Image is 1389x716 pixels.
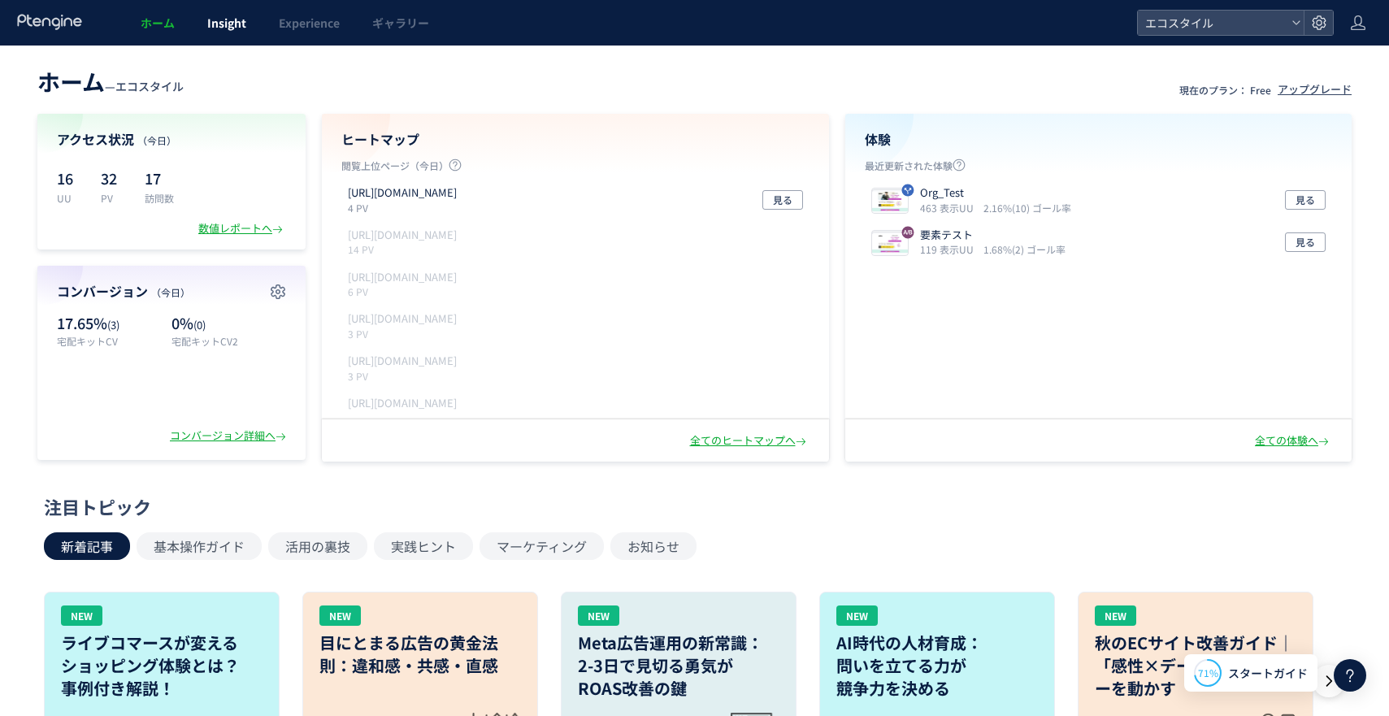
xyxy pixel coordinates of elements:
button: 見る [1285,232,1326,252]
button: マーケティング [480,532,604,560]
p: 4 PV [348,201,463,215]
span: 見る [773,190,792,210]
h4: 体験 [865,130,1333,149]
p: https://style-eco.com/takuhai-kaitori/moushikomi/narrow_step1.php [348,270,457,285]
p: 2 PV [348,410,463,424]
div: NEW [61,605,102,626]
h3: ライブコマースが変える ショッピング体験とは？ 事例付き解説！ [61,631,263,700]
p: 訪問数 [145,191,174,205]
h4: コンバージョン [57,282,286,301]
span: ギャラリー [372,15,429,31]
p: 17 [145,165,174,191]
div: NEW [1095,605,1136,626]
i: 1.68%(2) ゴール率 [983,242,1066,256]
div: 注目トピック [44,494,1337,519]
span: 71% [1198,666,1218,679]
div: NEW [836,605,878,626]
p: https://style-eco.com/takuhai-kaitori/lp01 [348,185,457,201]
p: 宅配キットCV2 [171,334,286,348]
span: エコスタイル [115,78,184,94]
p: 最近更新された体験 [865,158,1333,179]
h3: AI時代の人材育成： 問いを立てる力が 競争力を決める [836,631,1038,700]
p: 0% [171,313,286,334]
i: 2.16%(10) ゴール率 [983,201,1071,215]
button: 見る [1285,190,1326,210]
span: スタートガイド [1228,665,1308,682]
p: https://style-eco.com/takuhai-kaitori/moushikomi/wide_step2.php [348,396,457,411]
span: (3) [107,317,119,332]
p: 3 PV [348,369,463,383]
p: https://style-eco.com/takuhai-kaitori/moushikomi/wide_step3.php [348,354,457,369]
h3: 秋のECサイト改善ガイド｜「感性×データ」でユーザーを動かす [1095,631,1296,700]
span: 見る [1296,232,1315,252]
h3: Meta広告運用の新常識： 2-3日で見切る勇気が ROAS改善の鍵 [578,631,779,700]
p: 17.65% [57,313,163,334]
h4: アクセス状況 [57,130,286,149]
p: UU [57,191,81,205]
p: 3 PV [348,327,463,341]
span: （今日） [137,133,176,147]
p: 現在のプラン： Free [1179,83,1271,97]
p: 6 PV [348,284,463,298]
button: 基本操作ガイド [137,532,262,560]
span: Experience [279,15,340,31]
span: （今日） [151,285,190,299]
p: https://style-eco.com/takuhai-kaitori/moushikomi/narrow_step2.php [348,311,457,327]
p: 閲覧上位ページ（今日） [341,158,810,179]
div: アップグレード [1278,82,1352,98]
p: PV [101,191,125,205]
p: 宅配キットCV [57,334,163,348]
p: https://style-eco.com/takuhai-kaitori/moushikomi/wide_step1.php [348,228,457,243]
div: 全てのヒートマップへ [690,433,810,449]
img: 5986e28366fe619623ba13da9d8a9ca91752888562465.jpeg [872,232,908,255]
i: 119 表示UU [920,242,980,256]
div: — [37,65,184,98]
button: お知らせ [610,532,697,560]
img: 09124264754c9580cbc6f7e4e81e712a1751423959640.jpeg [872,190,908,213]
span: ホーム [37,65,105,98]
span: 見る [1296,190,1315,210]
p: 14 PV [348,242,463,256]
div: コンバージョン詳細へ [170,428,289,444]
h4: ヒートマップ [341,130,810,149]
i: 463 表示UU [920,201,980,215]
p: 16 [57,165,81,191]
span: エコスタイル [1140,11,1285,35]
div: NEW [578,605,619,626]
p: Org_Test [920,185,1065,201]
div: 数値レポートへ [198,221,286,236]
span: ホーム [141,15,175,31]
span: (0) [193,317,206,332]
div: 全ての体験へ [1255,433,1332,449]
button: 見る [762,190,803,210]
button: 新着記事 [44,532,130,560]
h3: 目にとまる広告の黄金法則：違和感・共感・直感 [319,631,521,677]
div: NEW [319,605,361,626]
button: 活用の裏技 [268,532,367,560]
p: 要素テスト [920,228,1059,243]
button: 実践ヒント [374,532,473,560]
p: 32 [101,165,125,191]
span: Insight [207,15,246,31]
